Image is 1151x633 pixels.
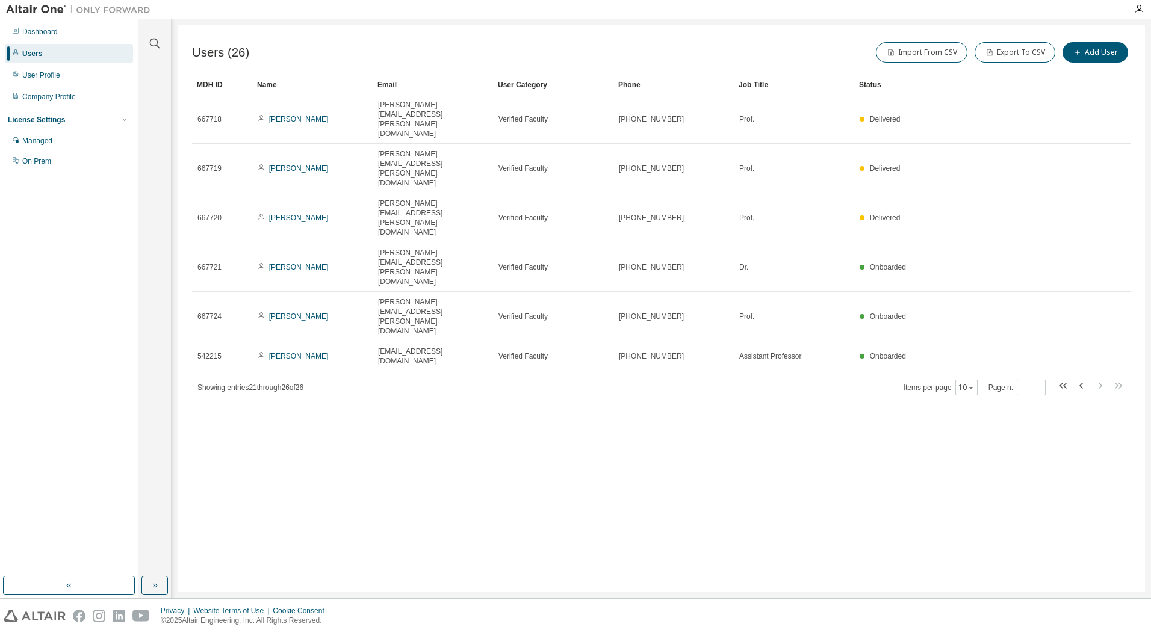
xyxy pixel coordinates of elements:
[498,351,548,361] span: Verified Faculty
[619,262,684,272] span: [PHONE_NUMBER]
[378,248,488,286] span: [PERSON_NAME][EMAIL_ADDRESS][PERSON_NAME][DOMAIN_NAME]
[269,263,329,271] a: [PERSON_NAME]
[257,75,368,94] div: Name
[739,114,754,124] span: Prof.
[618,75,729,94] div: Phone
[22,49,42,58] div: Users
[988,380,1046,395] span: Page n.
[739,351,801,361] span: Assistant Professor
[22,27,58,37] div: Dashboard
[975,42,1055,63] button: Export To CSV
[619,213,684,223] span: [PHONE_NUMBER]
[73,610,85,622] img: facebook.svg
[269,312,329,321] a: [PERSON_NAME]
[269,214,329,222] a: [PERSON_NAME]
[378,100,488,138] span: [PERSON_NAME][EMAIL_ADDRESS][PERSON_NAME][DOMAIN_NAME]
[498,164,548,173] span: Verified Faculty
[4,610,66,622] img: altair_logo.svg
[870,312,906,321] span: Onboarded
[870,352,906,360] span: Onboarded
[870,214,901,222] span: Delivered
[498,114,548,124] span: Verified Faculty
[197,213,222,223] span: 667720
[22,92,76,102] div: Company Profile
[498,75,609,94] div: User Category
[22,156,51,166] div: On Prem
[113,610,125,622] img: linkedin.svg
[876,42,967,63] button: Import From CSV
[870,115,901,123] span: Delivered
[193,606,273,616] div: Website Terms of Use
[197,383,303,392] span: Showing entries 21 through 26 of 26
[269,115,329,123] a: [PERSON_NAME]
[739,312,754,321] span: Prof.
[161,606,193,616] div: Privacy
[870,263,906,271] span: Onboarded
[739,262,748,272] span: Dr.
[269,352,329,360] a: [PERSON_NAME]
[859,75,1058,94] div: Status
[1063,42,1128,63] button: Add User
[619,351,684,361] span: [PHONE_NUMBER]
[378,149,488,188] span: [PERSON_NAME][EMAIL_ADDRESS][PERSON_NAME][DOMAIN_NAME]
[378,347,488,366] span: [EMAIL_ADDRESS][DOMAIN_NAME]
[739,164,754,173] span: Prof.
[197,312,222,321] span: 667724
[197,262,222,272] span: 667721
[6,4,157,16] img: Altair One
[739,75,849,94] div: Job Title
[619,164,684,173] span: [PHONE_NUMBER]
[197,164,222,173] span: 667719
[377,75,488,94] div: Email
[739,213,754,223] span: Prof.
[498,312,548,321] span: Verified Faculty
[93,610,105,622] img: instagram.svg
[619,312,684,321] span: [PHONE_NUMBER]
[192,46,249,60] span: Users (26)
[619,114,684,124] span: [PHONE_NUMBER]
[378,199,488,237] span: [PERSON_NAME][EMAIL_ADDRESS][PERSON_NAME][DOMAIN_NAME]
[161,616,332,626] p: © 2025 Altair Engineering, Inc. All Rights Reserved.
[8,115,65,125] div: License Settings
[22,70,60,80] div: User Profile
[958,383,975,392] button: 10
[197,114,222,124] span: 667718
[132,610,150,622] img: youtube.svg
[22,136,52,146] div: Managed
[904,380,978,395] span: Items per page
[269,164,329,173] a: [PERSON_NAME]
[273,606,331,616] div: Cookie Consent
[378,297,488,336] span: [PERSON_NAME][EMAIL_ADDRESS][PERSON_NAME][DOMAIN_NAME]
[870,164,901,173] span: Delivered
[197,75,247,94] div: MDH ID
[498,262,548,272] span: Verified Faculty
[498,213,548,223] span: Verified Faculty
[197,351,222,361] span: 542215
